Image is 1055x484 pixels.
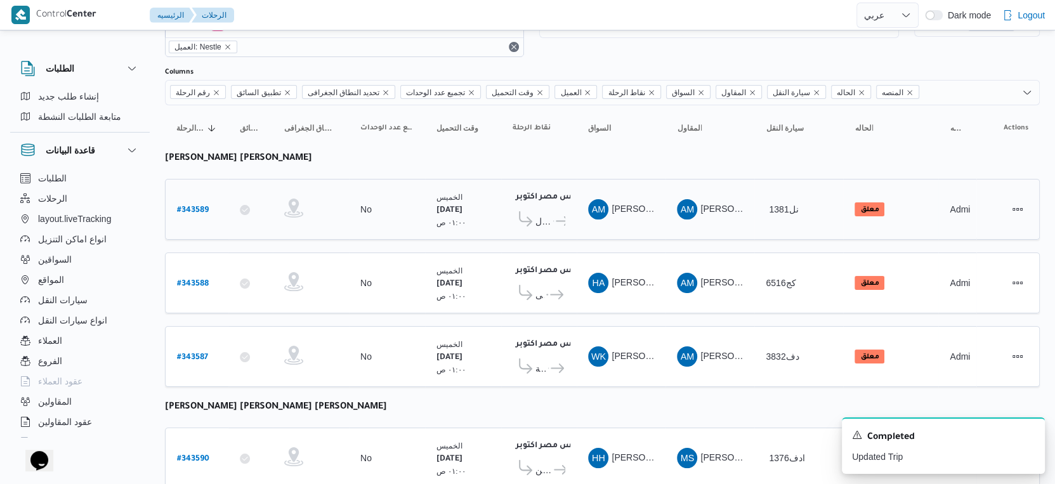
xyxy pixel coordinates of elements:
[382,89,390,96] button: Remove تحديد النطاق الجغرافى from selection in this group
[648,89,655,96] button: Remove نقاط الرحلة from selection in this group
[612,452,760,462] span: [PERSON_NAME] [PERSON_NAME]
[177,455,209,464] b: # 343590
[592,199,606,219] span: AM
[950,278,975,288] span: Admin
[588,199,608,219] div: Ahmad Mjadi Yousf Abadalrahamun
[506,39,521,55] button: Remove
[165,154,312,164] b: [PERSON_NAME] [PERSON_NAME]
[13,433,53,471] iframe: chat widget
[15,270,145,290] button: المواقع
[169,41,237,53] span: العميل: Nestle
[436,340,462,348] small: الخميس
[681,346,695,367] span: AM
[15,229,145,249] button: انواع اماكن التنزيل
[700,204,849,214] span: [PERSON_NAME] [PERSON_NAME]
[20,61,140,76] button: الطلبات
[192,8,234,23] button: الرحلات
[436,123,478,133] span: وقت التحميل
[224,43,232,51] button: remove selected entity
[813,89,820,96] button: Remove سيارة النقل from selection in this group
[67,10,96,20] b: Center
[516,266,637,275] b: اجيليتى لوجيستيكس مصر اكتوبر
[38,171,67,186] span: الطلبات
[436,292,466,300] small: ٠١:٠٠ ص
[400,85,481,99] span: تجميع عدد الوحدات
[677,199,697,219] div: Ahmad Mjadi Yousf Abadalrahamun
[436,206,462,215] b: [DATE]
[700,351,849,361] span: [PERSON_NAME] [PERSON_NAME]
[945,118,970,138] button: المنصه
[858,89,865,96] button: Remove الحاله from selection in this group
[852,429,1035,445] div: Notification
[1004,123,1028,133] span: Actions
[279,118,343,138] button: تحديد النطاق الجغرافى
[436,266,462,275] small: الخميس
[177,275,209,292] a: #343588
[436,193,462,201] small: الخميس
[38,272,64,287] span: المواقع
[1022,88,1032,98] button: Open list of options
[837,86,855,100] span: الحاله
[302,85,396,99] span: تحديد النطاق الجغرافى
[177,450,209,467] a: #343590
[852,450,1035,464] p: Updated Trip
[588,273,608,293] div: Husam Aldin Hassan Abadalihamaid Ala
[436,365,466,374] small: ٠١:٠٠ ص
[486,85,549,99] span: وقت التحميل
[436,441,462,450] small: الخميس
[855,123,873,133] span: الحاله
[15,310,145,330] button: انواع سيارات النقل
[612,277,703,287] span: [PERSON_NAME] على
[860,353,879,361] b: معلق
[602,85,660,99] span: نقاط الرحلة
[15,168,145,188] button: الطلبات
[516,193,637,202] b: اجيليتى لوجيستيكس مصر اكتوبر
[15,371,145,391] button: عقود العملاء
[535,214,551,229] span: سلسلة سوبر ماركت كارفور كايرو فستيفال
[700,277,849,287] span: [PERSON_NAME] [PERSON_NAME]
[15,249,145,270] button: السواقين
[10,86,150,132] div: الطلبات
[165,67,193,77] label: Columns
[38,232,107,247] span: انواع اماكن التنزيل
[583,118,659,138] button: السواق
[677,273,697,293] div: Ahmad Mjadi Yousf Abadalrahamun
[591,346,606,367] span: WK
[906,89,914,96] button: Remove المنصه from selection in this group
[15,412,145,432] button: عقود المقاولين
[38,211,111,226] span: layout.liveTracking
[360,351,372,362] div: No
[15,330,145,351] button: العملاء
[171,118,222,138] button: رقم الرحلةSorted in descending order
[612,204,760,214] span: [PERSON_NAME] [PERSON_NAME]
[855,202,884,216] span: معلق
[681,273,695,293] span: AM
[766,123,803,133] span: سيارة النقل
[592,273,605,293] span: HA
[1007,346,1028,367] button: Actions
[150,8,194,23] button: الرئيسيه
[20,143,140,158] button: قاعدة البيانات
[38,292,88,308] span: سيارات النقل
[15,432,145,452] button: اجهزة التليفون
[235,118,266,138] button: تطبيق السائق
[612,351,760,361] span: [PERSON_NAME] [PERSON_NAME]
[360,277,372,289] div: No
[584,89,591,96] button: Remove العميل from selection in this group
[769,204,798,214] span: 1381نل
[588,346,608,367] div: Wjada Kariaman Muhammad Muhammad Hassan
[38,252,72,267] span: السواقين
[360,452,372,464] div: No
[766,278,796,288] span: كج6516
[38,353,62,369] span: الفروع
[535,287,544,303] span: كارفور مدينتى
[38,394,72,409] span: المقاولين
[672,86,695,100] span: السواق
[360,123,414,133] span: تجميع عدد الوحدات
[360,204,372,215] div: No
[436,353,462,362] b: [DATE]
[536,89,544,96] button: Remove وقت التحميل from selection in this group
[436,218,466,226] small: ٠١:٠٠ ص
[950,204,975,214] span: Admin
[721,86,746,100] span: المقاول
